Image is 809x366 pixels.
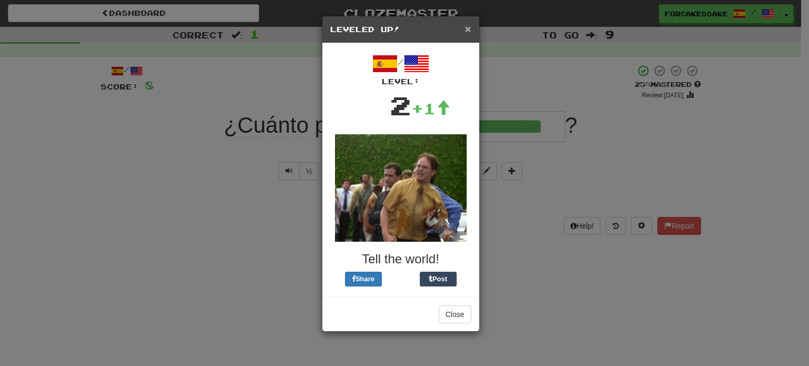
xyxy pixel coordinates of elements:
span: × [465,23,471,35]
button: Close [439,305,471,323]
div: / [330,51,471,87]
div: +1 [411,98,450,119]
h5: Leveled Up! [330,24,471,35]
img: dwight-38fd9167b88c7212ef5e57fe3c23d517be8a6295dbcd4b80f87bd2b6bd7e5025.gif [335,134,467,242]
button: Share [345,272,382,286]
h3: Tell the world! [330,252,471,266]
iframe: X Post Button [382,272,420,286]
div: Level: [330,76,471,87]
div: 2 [390,87,411,124]
button: Close [465,23,471,34]
button: Post [420,272,457,286]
